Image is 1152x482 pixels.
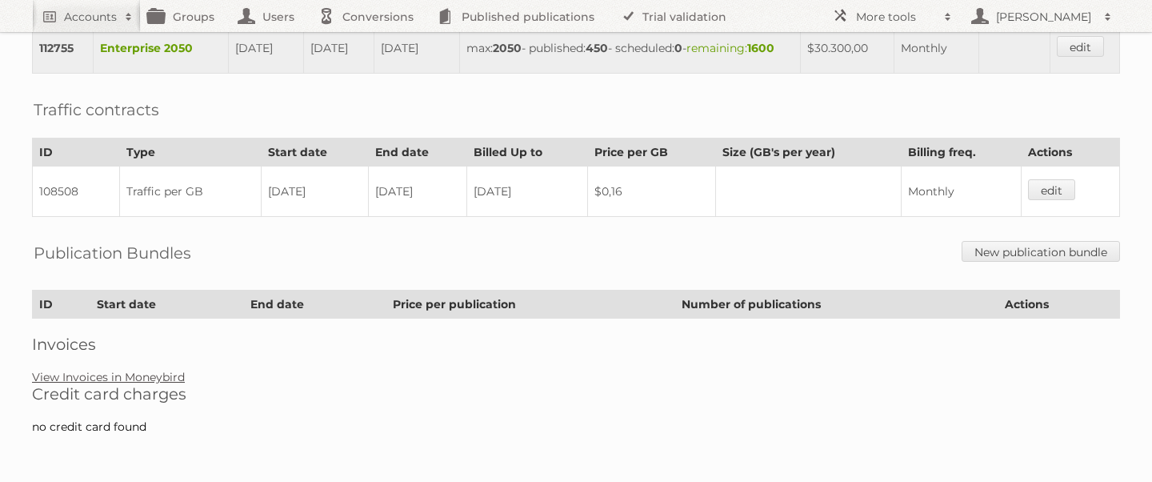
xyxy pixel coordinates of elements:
[244,291,386,319] th: End date
[1021,139,1119,167] th: Actions
[32,370,185,384] a: View Invoices in Moneybird
[93,23,228,74] td: Enterprise 2050
[686,41,774,55] span: remaining:
[459,23,801,74] td: max: - published: - scheduled: -
[262,139,369,167] th: Start date
[962,241,1120,262] a: New publication bundle
[992,9,1096,25] h2: [PERSON_NAME]
[33,291,90,319] th: ID
[716,139,902,167] th: Size (GB's per year)
[33,139,120,167] th: ID
[747,41,774,55] strong: 1600
[33,167,120,217] td: 108508
[1057,36,1104,57] a: edit
[34,98,159,122] h2: Traffic contracts
[304,23,374,74] td: [DATE]
[64,9,117,25] h2: Accounts
[33,23,94,74] td: 112755
[801,23,894,74] td: $30.300,00
[901,139,1021,167] th: Billing freq.
[901,167,1021,217] td: Monthly
[368,167,466,217] td: [DATE]
[675,291,998,319] th: Number of publications
[894,23,978,74] td: Monthly
[386,291,674,319] th: Price per publication
[674,41,682,55] strong: 0
[466,139,587,167] th: Billed Up to
[368,139,466,167] th: End date
[32,335,1120,354] h2: Invoices
[856,9,936,25] h2: More tools
[32,384,1120,404] h2: Credit card charges
[119,167,262,217] td: Traffic per GB
[998,291,1119,319] th: Actions
[90,291,243,319] th: Start date
[588,139,716,167] th: Price per GB
[493,41,522,55] strong: 2050
[586,41,608,55] strong: 450
[588,167,716,217] td: $0,16
[228,23,304,74] td: [DATE]
[374,23,459,74] td: [DATE]
[466,167,587,217] td: [DATE]
[119,139,262,167] th: Type
[262,167,369,217] td: [DATE]
[34,241,191,265] h2: Publication Bundles
[1028,179,1075,200] a: edit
